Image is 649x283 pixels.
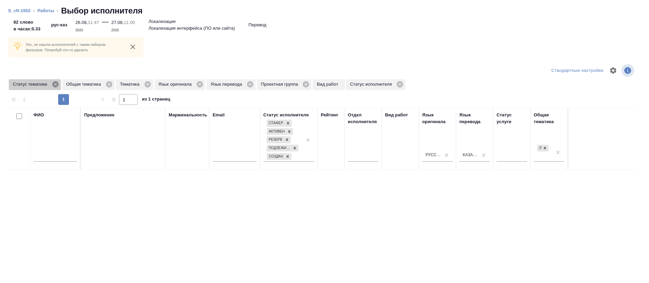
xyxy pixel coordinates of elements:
[14,19,41,26] p: 82 слово
[266,144,299,152] div: Стажер, Активен, Резерв, Подлежит внедрению, Создан
[38,8,54,13] a: Работы
[154,79,206,90] div: Язык оригинала
[317,81,340,88] p: Вид работ
[537,145,541,152] div: Локализация
[148,18,175,25] p: Локализация
[267,128,286,135] div: Активен
[211,81,244,88] p: Язык перевода
[124,20,135,25] p: 11:00
[463,152,478,158] div: Казахский
[66,81,103,88] p: Общая тематика
[346,79,406,90] div: Статус исполнителя
[128,42,138,52] button: close
[257,79,311,90] div: Проектная группа
[248,22,266,28] p: Перевод
[536,144,549,152] div: Локализация
[120,81,142,88] p: Тематика
[62,79,115,90] div: Общая тематика
[111,20,124,25] p: 27.08,
[13,81,50,88] p: Статус тематики
[321,112,338,118] div: Рейтинг
[57,7,58,14] li: ‹
[61,5,143,16] h2: Выбор исполнителя
[266,136,291,144] div: Стажер, Активен, Резерв, Подлежит внедрению, Создан
[169,112,207,118] div: Маржинальность
[263,112,309,118] div: Статус исполнителя
[550,65,605,76] div: split button
[213,112,224,118] div: Email
[422,112,453,125] div: Язык оригинала
[267,153,284,160] div: Создан
[459,112,490,125] div: Язык перевода
[267,136,283,143] div: Резерв
[9,79,61,90] div: Статус тематики
[8,5,641,16] nav: breadcrumb
[33,7,34,14] li: ‹
[207,79,256,90] div: Язык перевода
[266,119,292,128] div: Стажер, Активен, Резерв, Подлежит внедрению, Создан
[88,20,99,25] p: 11:47
[142,95,170,105] span: из 1 страниц
[605,62,621,79] span: Настроить таблицу
[266,128,294,136] div: Стажер, Активен, Резерв, Подлежит внедрению, Создан
[266,152,292,161] div: Стажер, Активен, Резерв, Подлежит внедрению, Создан
[385,112,408,118] div: Вид работ
[116,79,153,90] div: Тематика
[33,112,44,118] div: ФИО
[26,42,122,53] p: Упс, не нашли исполнителей с таким набором фильтров. Попробуй что-то удалить
[159,81,194,88] p: Язык оригинала
[267,145,291,152] div: Подлежит внедрению
[350,81,394,88] p: Статус исполнителя
[84,112,115,118] div: Предложение
[348,112,378,125] div: Отдел исполнителя
[534,112,564,125] div: Общая тематика
[426,152,441,158] div: Русский
[75,20,88,25] p: 26.08,
[497,112,527,125] div: Статус услуги
[261,81,300,88] p: Проектная группа
[267,120,284,127] div: Стажер
[8,8,30,13] a: S_cft-1552
[102,16,109,34] div: —
[621,64,635,77] span: Посмотреть информацию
